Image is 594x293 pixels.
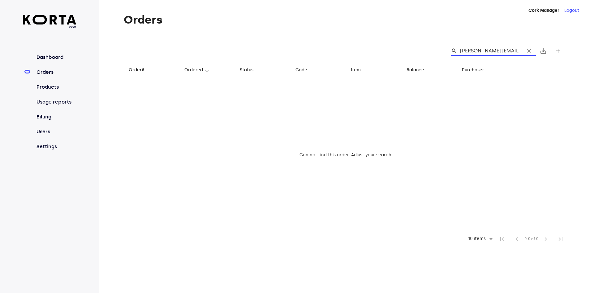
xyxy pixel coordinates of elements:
span: add [554,47,562,55]
div: Ordered [184,66,203,74]
span: 0-0 of 0 [524,236,538,242]
span: Next Page [538,232,553,246]
span: Last Page [553,232,568,246]
a: Dashboard [35,54,76,61]
span: Item [351,66,369,74]
a: beta [23,15,76,29]
div: 10 items [467,236,487,242]
div: Code [295,66,307,74]
div: Status [240,66,253,74]
span: Ordered [184,66,211,74]
div: Balance [407,66,424,74]
span: Search [451,48,457,54]
a: Products [35,83,76,91]
button: Logout [564,7,579,14]
div: Order# [129,66,144,74]
div: 10 items [464,234,495,244]
a: Settings [35,143,76,150]
a: Users [35,128,76,135]
a: Billing [35,113,76,121]
td: Can not find this order. Adjust your search. [124,79,568,231]
button: Clear Search [522,44,536,58]
a: Orders [35,69,76,76]
span: Code [295,66,315,74]
span: beta [23,24,76,29]
a: Usage reports [35,98,76,106]
strong: Cork Manager [528,8,559,13]
div: Item [351,66,361,74]
span: Previous Page [510,232,524,246]
button: Export [536,43,551,58]
h1: Orders [124,14,568,26]
img: Korta [23,15,76,24]
span: First Page [495,232,510,246]
span: Purchaser [462,66,492,74]
span: arrow_downward [204,67,210,73]
span: Status [240,66,261,74]
span: Balance [407,66,432,74]
div: Purchaser [462,66,484,74]
span: clear [526,48,532,54]
span: Order# [129,66,152,74]
input: Search [460,46,520,56]
span: save_alt [540,47,547,55]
